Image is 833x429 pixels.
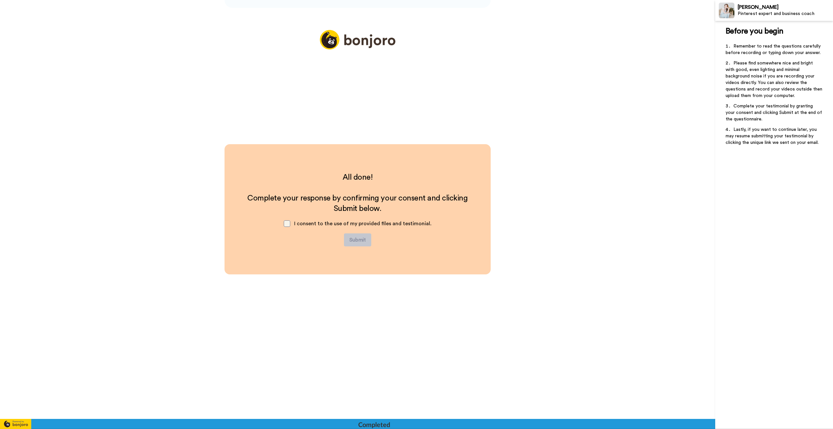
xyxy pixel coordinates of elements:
[343,173,373,181] span: All done!
[294,221,431,226] span: I consent to the use of my provided files and testimonial.
[726,27,783,35] span: Before you begin
[726,44,822,55] span: Remember to read the questions carefully before recording or typing down your answer.
[726,61,824,98] span: Please find somewhere nice and bright with good, even lighting and minimal background noise if yo...
[726,127,819,145] span: Lastly, if you want to continue later, you may resume submitting your testimonial by clicking the...
[738,11,833,17] div: Pinterest expert and business coach
[719,3,734,18] img: Profile Image
[738,4,833,10] div: [PERSON_NAME]
[344,233,371,246] button: Submit
[247,194,470,213] span: Complete your response by confirming your consent and clicking Submit below.
[358,420,389,429] div: Completed
[726,104,823,121] span: Complete your testimonial by granting your consent and clicking Submit at the end of the question...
